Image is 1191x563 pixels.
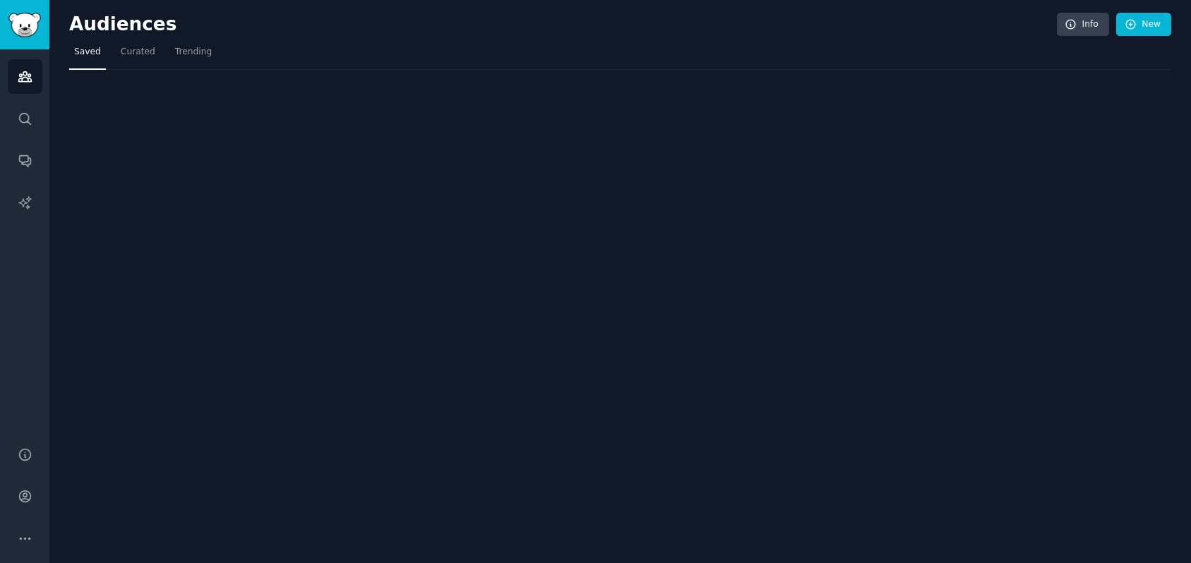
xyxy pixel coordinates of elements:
img: GummySearch logo [8,13,41,37]
a: Trending [170,41,217,70]
span: Curated [121,46,155,59]
a: Curated [116,41,160,70]
a: Info [1057,13,1109,37]
h2: Audiences [69,13,1057,36]
span: Trending [175,46,212,59]
a: Saved [69,41,106,70]
span: Saved [74,46,101,59]
a: New [1116,13,1171,37]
